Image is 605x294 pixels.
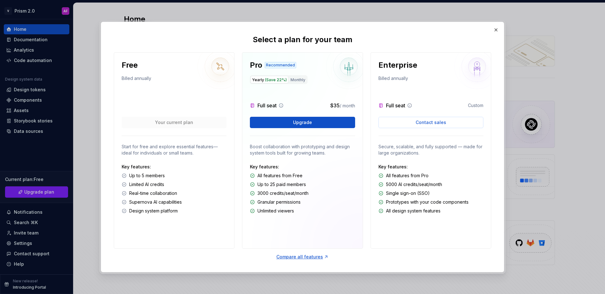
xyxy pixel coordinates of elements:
p: Billed annually [378,75,408,84]
p: Custom [468,102,483,109]
p: Full seat [257,102,277,109]
span: Contact sales [416,119,446,126]
span: Upgrade [293,119,312,126]
p: All features from Pro [386,172,429,179]
button: Upgrade [250,117,355,128]
p: Limited AI credits [129,181,164,188]
p: Real-time collaboration [129,190,177,196]
a: Contact sales [378,117,483,128]
p: Select a plan for your team [253,35,352,45]
button: Yearly [251,76,288,83]
p: Granular permissions [257,199,301,205]
p: 5000 AI credits/seat/month [386,181,442,188]
p: Secure, scalable, and fully supported — made for large organizations. [378,144,483,156]
p: Supernova AI capabilities [129,199,182,205]
p: Key features: [122,164,227,170]
p: Boost collaboration with prototyping and design system tools built for growing teams. [250,144,355,156]
p: Prototypes with your code components [386,199,469,205]
p: All design system features [386,208,441,214]
p: Enterprise [378,60,417,70]
p: Free [122,60,138,70]
p: Up to 25 paid members [257,181,306,188]
p: 3000 credits/seat/month [257,190,308,196]
p: Billed annually [122,75,151,84]
a: Compare all features [276,254,329,260]
span: / month [340,103,355,108]
p: Start for free and explore essential features—ideal for individuals or small teams. [122,144,227,156]
p: Key features: [378,164,483,170]
p: Single sign-on (SSO) [386,190,430,196]
p: Key features: [250,164,355,170]
div: Recommended [265,62,296,68]
button: Monthly [289,76,307,83]
span: $35 [330,102,340,109]
p: Up to 5 members [129,172,165,179]
p: Full seat [386,102,405,109]
p: All features from Free [257,172,302,179]
span: (Save 22%) [265,77,287,82]
p: Design system platform [129,208,178,214]
p: Unlimited viewers [257,208,294,214]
